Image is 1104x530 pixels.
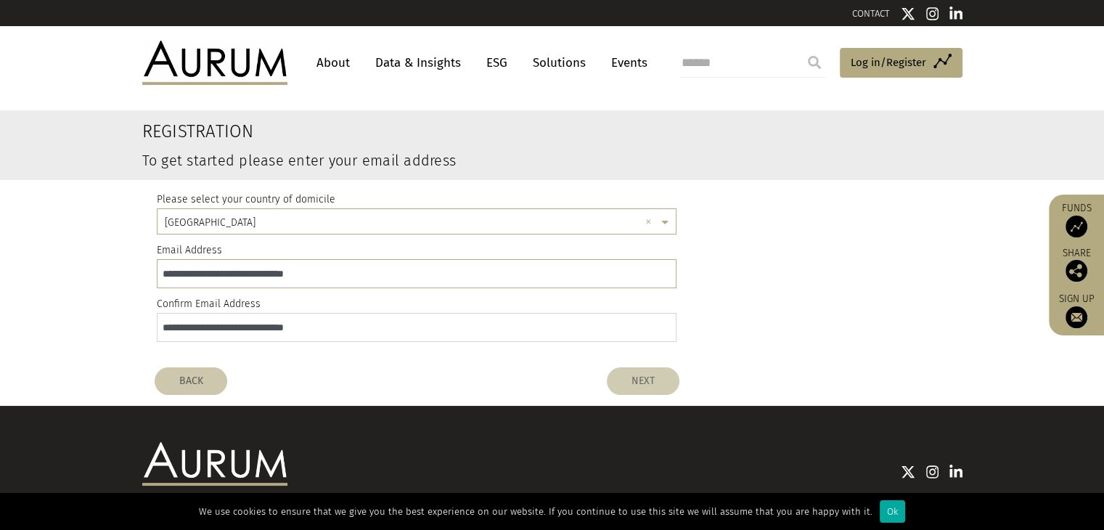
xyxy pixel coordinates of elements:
[901,465,915,479] img: Twitter icon
[851,54,926,71] span: Log in/Register
[840,48,962,78] a: Log in/Register
[142,121,822,142] h2: Registration
[1056,202,1097,237] a: Funds
[645,215,658,231] span: Clear all
[604,49,647,76] a: Events
[526,49,593,76] a: Solutions
[949,7,962,21] img: Linkedin icon
[142,153,822,168] h3: To get started please enter your email address
[1066,216,1087,237] img: Access Funds
[155,367,227,395] button: BACK
[852,8,890,19] a: CONTACT
[309,49,357,76] a: About
[1066,260,1087,282] img: Share this post
[368,49,468,76] a: Data & Insights
[142,442,287,486] img: Aurum Logo
[880,500,905,523] div: Ok
[926,7,939,21] img: Instagram icon
[800,48,829,77] input: Submit
[607,367,679,395] button: NEXT
[901,7,915,21] img: Twitter icon
[157,295,261,313] label: Confirm Email Address
[1066,306,1087,328] img: Sign up to our newsletter
[142,41,287,84] img: Aurum
[479,49,515,76] a: ESG
[949,465,962,479] img: Linkedin icon
[157,242,222,259] label: Email Address
[1056,293,1097,328] a: Sign up
[926,465,939,479] img: Instagram icon
[157,191,335,208] label: Please select your country of domicile
[1056,248,1097,282] div: Share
